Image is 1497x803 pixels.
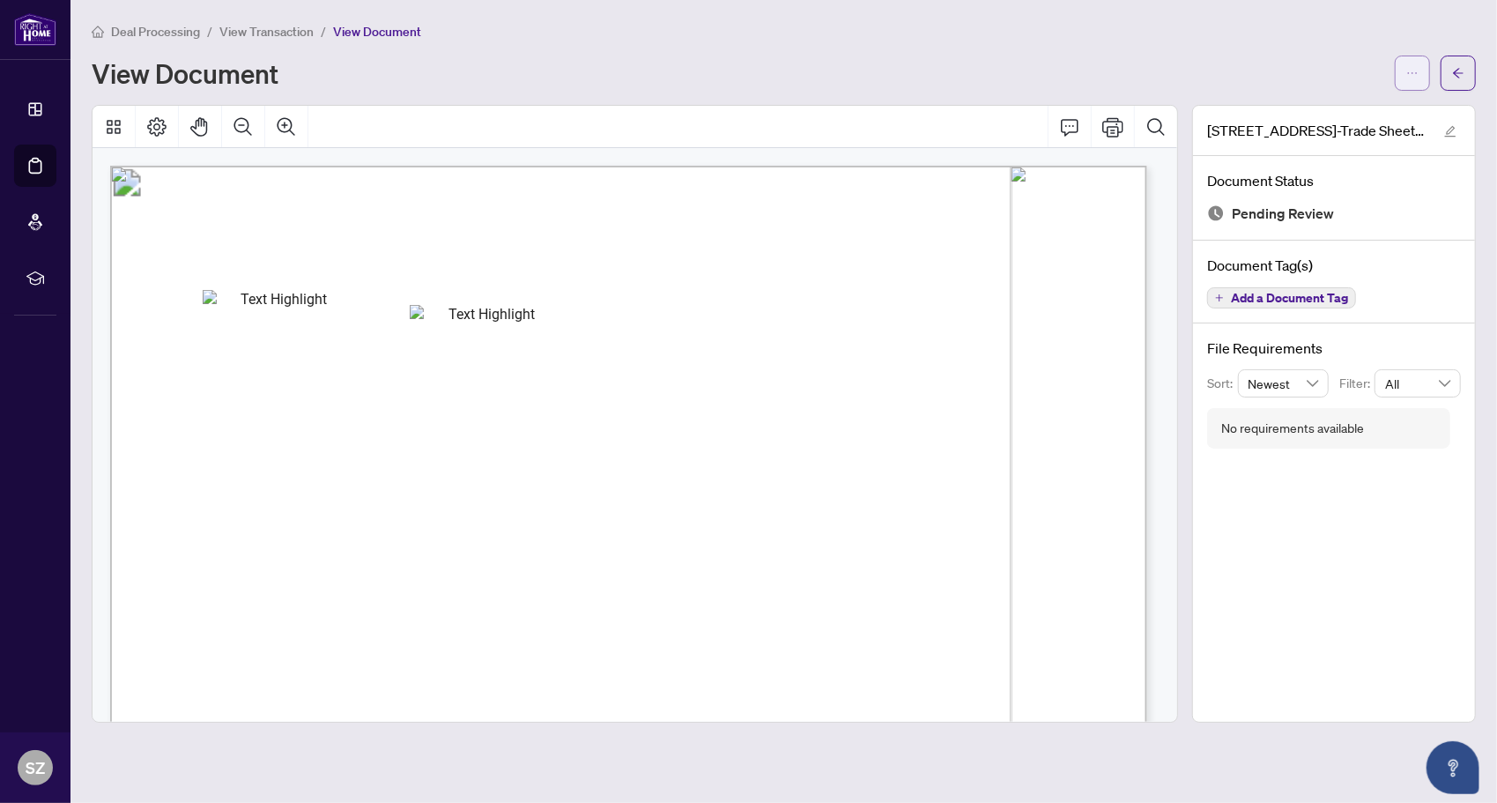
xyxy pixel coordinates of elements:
[26,755,45,780] span: SZ
[1232,202,1334,226] span: Pending Review
[1215,294,1224,302] span: plus
[1452,67,1464,79] span: arrow-left
[1207,170,1461,191] h4: Document Status
[1249,370,1319,397] span: Newest
[207,21,212,41] li: /
[1207,204,1225,222] img: Document Status
[1231,292,1348,304] span: Add a Document Tag
[1339,374,1375,393] p: Filter:
[1207,338,1461,359] h4: File Requirements
[92,59,278,87] h1: View Document
[1207,287,1356,309] button: Add a Document Tag
[1207,374,1238,393] p: Sort:
[333,24,421,40] span: View Document
[1207,120,1427,141] span: [STREET_ADDRESS]-Trade Sheet-[PERSON_NAME] to Review.pdf
[1444,125,1456,138] span: edit
[1385,370,1450,397] span: All
[219,24,314,40] span: View Transaction
[1406,67,1419,79] span: ellipsis
[321,21,326,41] li: /
[1221,419,1364,438] div: No requirements available
[14,13,56,46] img: logo
[92,26,104,38] span: home
[1427,741,1479,794] button: Open asap
[1207,255,1461,276] h4: Document Tag(s)
[111,24,200,40] span: Deal Processing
